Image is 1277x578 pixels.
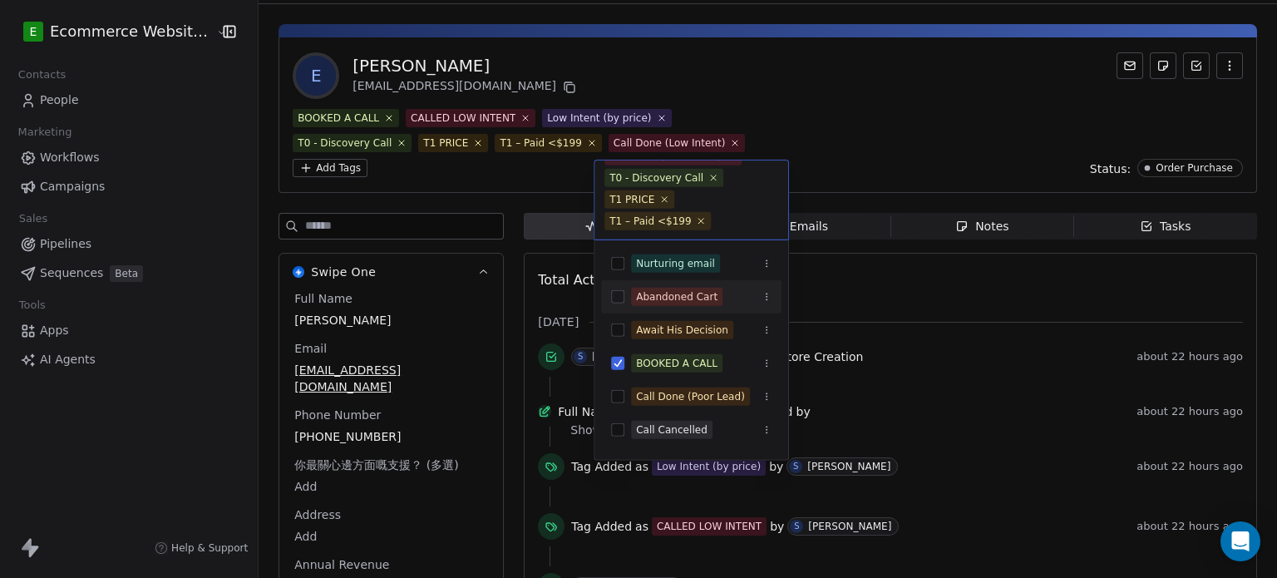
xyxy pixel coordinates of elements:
div: T1 – Paid <$199 [609,214,691,229]
div: T0 - Discovery Call [609,170,703,185]
div: Call Done (Low Intent) [609,149,722,164]
div: Call Done (Poor Lead) [636,389,745,404]
div: Await His Decision [636,323,728,338]
div: BOOKED A CALL [636,356,717,371]
div: Call Cancelled [636,422,708,437]
div: Abandoned Cart [636,289,717,304]
div: Nurturing email [636,256,715,271]
div: T1 PRICE [609,192,654,207]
